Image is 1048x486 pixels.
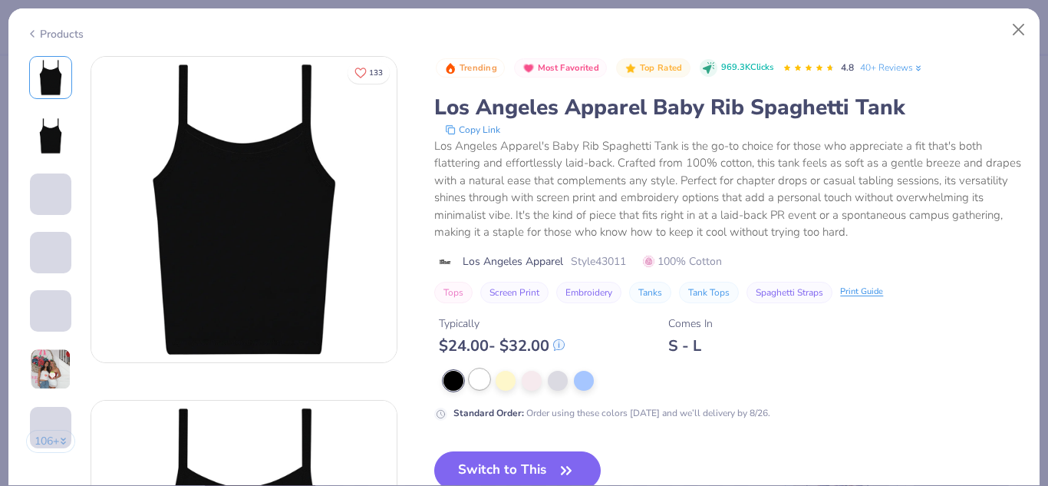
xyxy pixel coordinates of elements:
span: 969.3K Clicks [721,61,773,74]
button: Tops [434,282,473,303]
button: 106+ [26,430,76,453]
img: Most Favorited sort [522,62,535,74]
button: Badge Button [436,58,505,78]
div: Comes In [668,316,713,332]
div: Los Angeles Apparel Baby Rib Spaghetti Tank [434,93,1022,122]
div: Print Guide [840,286,883,299]
img: Back [32,117,69,154]
span: 100% Cotton [643,253,722,269]
button: Tank Tops [679,282,739,303]
img: User generated content [30,215,32,256]
button: Like [348,61,390,84]
button: Badge Button [616,58,690,78]
button: Tanks [629,282,671,303]
div: Order using these colors [DATE] and we’ll delivery by 8/26. [453,406,770,420]
div: Typically [439,316,565,332]
div: $ 24.00 - $ 32.00 [439,336,565,355]
div: 4.8 Stars [783,56,835,81]
span: 4.8 [841,61,854,74]
span: Trending [460,64,497,72]
button: Screen Print [480,282,549,303]
div: Products [26,26,84,42]
img: Front [91,57,397,362]
img: Trending sort [444,62,456,74]
button: copy to clipboard [440,122,505,137]
span: Style 43011 [571,253,626,269]
button: Spaghetti Straps [746,282,832,303]
button: Close [1004,15,1033,45]
button: Embroidery [556,282,621,303]
img: User generated content [30,332,32,373]
img: Top Rated sort [625,62,637,74]
img: brand logo [434,256,455,268]
span: 133 [369,69,383,77]
button: Badge Button [514,58,607,78]
div: Los Angeles Apparel's Baby Rib Spaghetti Tank is the go-to choice for those who appreciate a fit ... [434,137,1022,241]
img: User generated content [30,349,71,390]
img: Front [32,59,69,96]
strong: Standard Order : [453,407,524,419]
span: Top Rated [640,64,683,72]
a: 40+ Reviews [860,61,924,74]
span: Los Angeles Apparel [463,253,563,269]
div: S - L [668,336,713,355]
span: Most Favorited [538,64,599,72]
img: User generated content [30,273,32,315]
